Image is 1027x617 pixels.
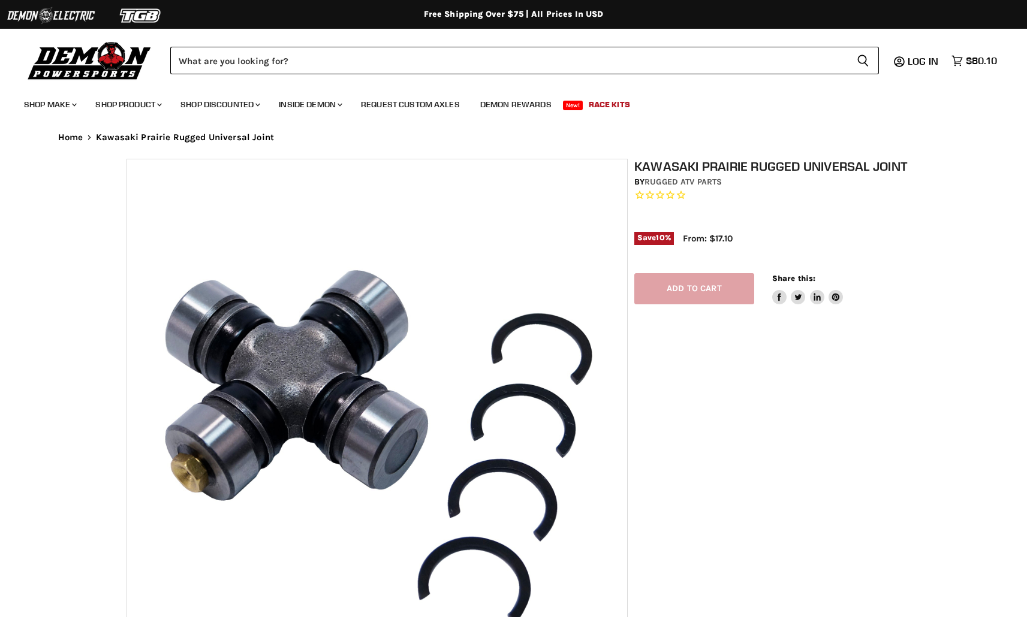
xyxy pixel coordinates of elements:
[634,232,674,245] span: Save %
[15,92,84,117] a: Shop Make
[58,132,83,143] a: Home
[96,4,186,27] img: TGB Logo 2
[171,92,267,117] a: Shop Discounted
[170,47,879,74] form: Product
[170,47,847,74] input: Search
[34,132,993,143] nav: Breadcrumbs
[580,92,639,117] a: Race Kits
[634,176,908,189] div: by
[563,101,583,110] span: New!
[656,233,664,242] span: 10
[772,273,844,305] aside: Share this:
[644,177,722,187] a: Rugged ATV Parts
[847,47,879,74] button: Search
[352,92,469,117] a: Request Custom Axles
[945,52,1003,69] a: $80.10
[908,55,938,67] span: Log in
[634,189,908,202] span: Rated 0.0 out of 5 stars 0 reviews
[772,274,815,283] span: Share this:
[34,9,993,20] div: Free Shipping Over $75 | All Prices In USD
[270,92,350,117] a: Inside Demon
[471,92,561,117] a: Demon Rewards
[86,92,169,117] a: Shop Product
[96,132,274,143] span: Kawasaki Prairie Rugged Universal Joint
[966,55,997,66] span: $80.10
[902,56,945,66] a: Log in
[24,39,155,81] img: Demon Powersports
[634,159,908,174] h1: Kawasaki Prairie Rugged Universal Joint
[683,233,733,244] span: From: $17.10
[15,87,994,117] ul: Main menu
[6,4,96,27] img: Demon Electric Logo 2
